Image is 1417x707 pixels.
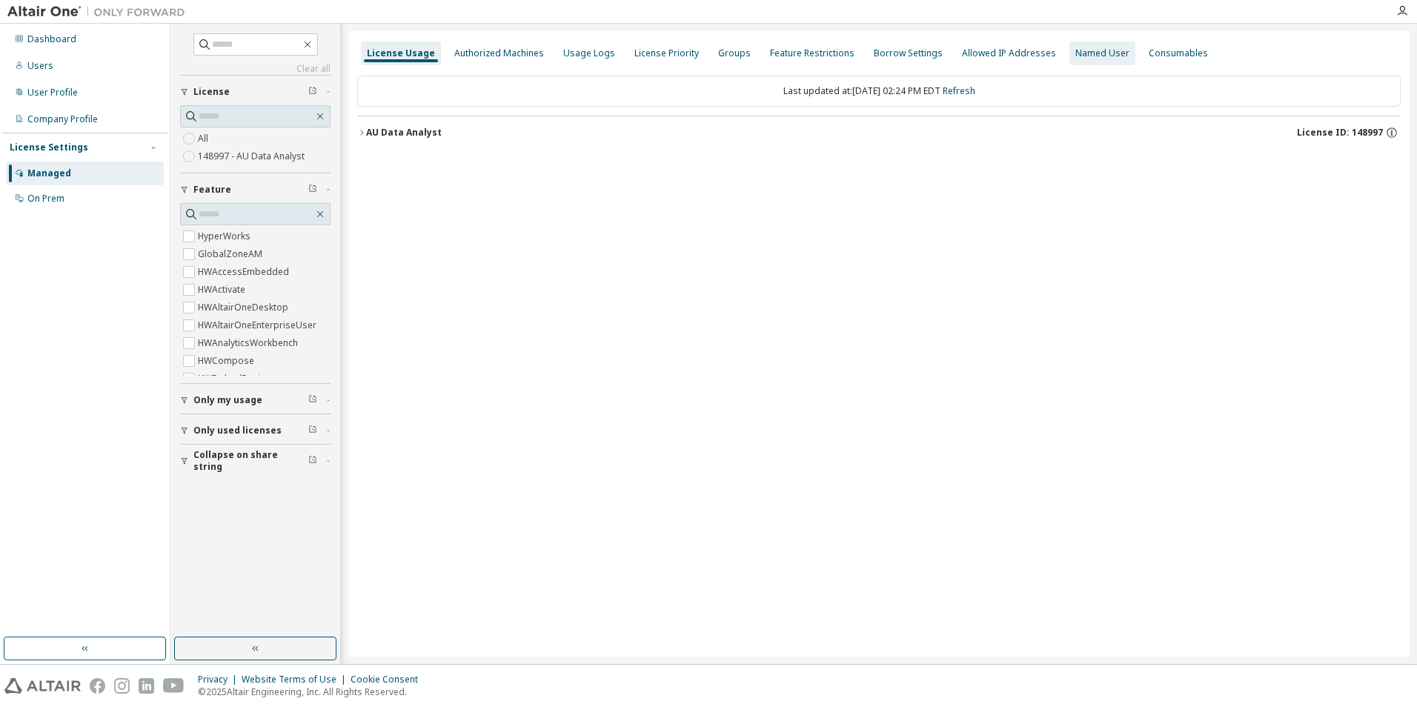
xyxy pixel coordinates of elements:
label: HWEmbedBasic [198,370,268,388]
div: Website Terms of Use [242,674,351,686]
div: Authorized Machines [454,47,544,59]
div: Named User [1075,47,1129,59]
label: 148997 - AU Data Analyst [198,147,308,165]
span: Clear filter [308,394,317,406]
button: Collapse on share string [180,445,331,477]
img: Altair One [7,4,193,19]
span: Feature [193,184,231,196]
div: Cookie Consent [351,674,427,686]
div: AU Data Analyst [366,127,442,139]
div: On Prem [27,193,64,205]
div: License Settings [10,142,88,153]
span: Only my usage [193,394,262,406]
img: youtube.svg [163,678,185,694]
div: Consumables [1149,47,1208,59]
button: Only my usage [180,384,331,416]
label: HyperWorks [198,228,253,245]
span: Clear filter [308,455,317,467]
div: Users [27,60,53,72]
label: HWAltairOneEnterpriseUser [198,316,319,334]
button: AU Data AnalystLicense ID: 148997 [357,116,1401,149]
p: © 2025 Altair Engineering, Inc. All Rights Reserved. [198,686,427,698]
img: linkedin.svg [139,678,154,694]
div: License Priority [634,47,699,59]
button: License [180,76,331,108]
label: HWCompose [198,352,257,370]
span: Only used licenses [193,425,282,437]
label: GlobalZoneAM [198,245,265,263]
div: Company Profile [27,113,98,125]
span: Clear filter [308,184,317,196]
img: altair_logo.svg [4,678,81,694]
img: facebook.svg [90,678,105,694]
label: HWAltairOneDesktop [198,299,291,316]
div: Borrow Settings [874,47,943,59]
label: HWAccessEmbedded [198,263,292,281]
button: Feature [180,173,331,206]
div: User Profile [27,87,78,99]
div: License Usage [367,47,435,59]
button: Only used licenses [180,414,331,447]
div: Managed [27,167,71,179]
div: Privacy [198,674,242,686]
span: License ID: 148997 [1297,127,1383,139]
a: Clear all [180,63,331,75]
div: Groups [718,47,751,59]
label: HWAnalyticsWorkbench [198,334,301,352]
span: Clear filter [308,425,317,437]
span: Collapse on share string [193,449,308,473]
div: Allowed IP Addresses [962,47,1056,59]
div: Last updated at: [DATE] 02:24 PM EDT [357,76,1401,107]
span: License [193,86,230,98]
div: Usage Logs [563,47,615,59]
div: Feature Restrictions [770,47,854,59]
label: HWActivate [198,281,248,299]
img: instagram.svg [114,678,130,694]
a: Refresh [943,84,975,97]
div: Dashboard [27,33,76,45]
label: All [198,130,211,147]
span: Clear filter [308,86,317,98]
